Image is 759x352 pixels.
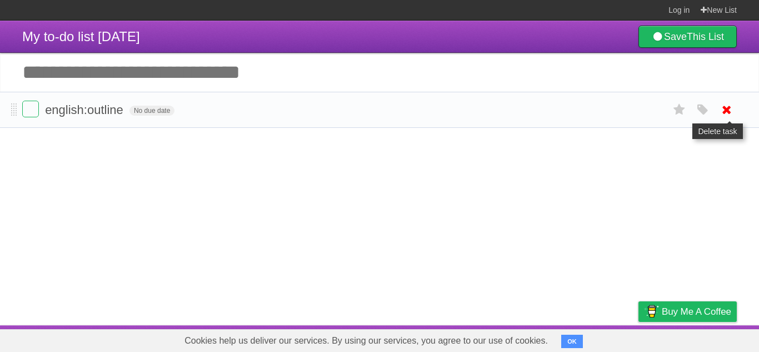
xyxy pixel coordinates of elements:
[638,26,737,48] a: SaveThis List
[22,29,140,44] span: My to-do list [DATE]
[669,101,690,119] label: Star task
[561,335,583,348] button: OK
[662,302,731,321] span: Buy me a coffee
[527,328,572,349] a: Developers
[644,302,659,321] img: Buy me a coffee
[173,330,559,352] span: Cookies help us deliver our services. By using our services, you agree to our use of cookies.
[129,106,174,116] span: No due date
[624,328,653,349] a: Privacy
[687,31,724,42] b: This List
[638,301,737,322] a: Buy me a coffee
[22,101,39,117] label: Done
[667,328,737,349] a: Suggest a feature
[45,103,126,117] span: english:outline
[586,328,611,349] a: Terms
[491,328,514,349] a: About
